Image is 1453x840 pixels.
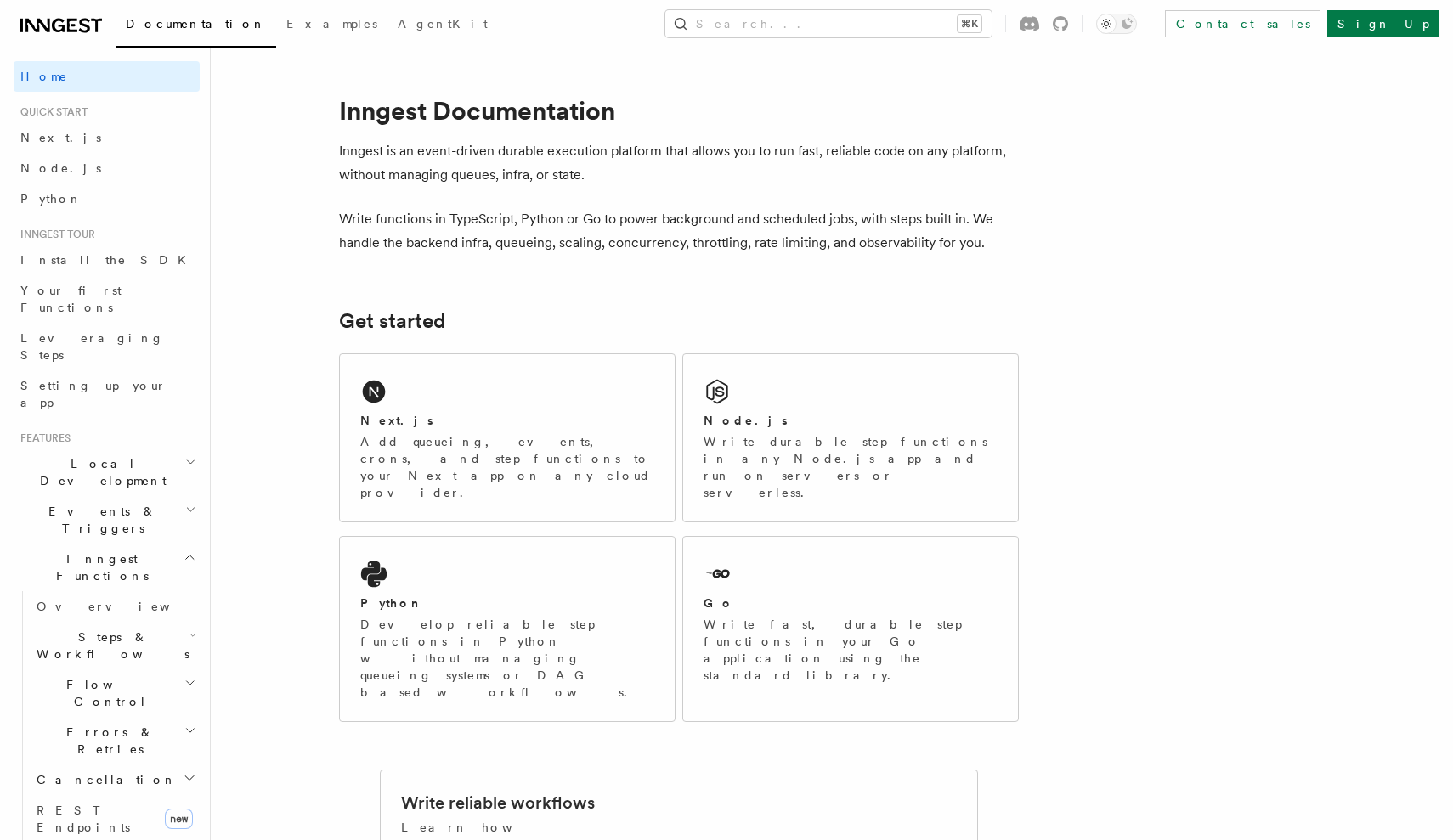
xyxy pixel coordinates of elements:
span: Home [20,68,68,85]
span: Inngest Functions [14,550,184,584]
button: Errors & Retries [30,717,200,764]
kbd: ⌘K [958,15,981,32]
p: Develop reliable step functions in Python without managing queueing systems or DAG based workflows. [360,616,654,701]
span: Overview [37,600,212,613]
a: Examples [276,5,387,46]
a: Your first Functions [14,275,200,323]
a: PythonDevelop reliable step functions in Python without managing queueing systems or DAG based wo... [339,536,676,722]
span: Cancellation [30,771,177,788]
a: GoWrite fast, durable step functions in your Go application using the standard library. [682,536,1019,722]
span: Examples [286,17,377,31]
p: Write fast, durable step functions in your Go application using the standard library. [704,616,998,684]
a: Home [14,61,200,92]
span: Next.js [20,131,101,144]
span: Events & Triggers [14,503,185,537]
span: Quick start [14,105,88,119]
span: REST Endpoints [37,803,130,834]
h1: Inngest Documentation [339,95,1019,126]
span: Inngest tour [14,228,95,241]
span: AgentKit [398,17,488,31]
span: Local Development [14,455,185,489]
a: Sign Up [1327,10,1439,37]
p: Write functions in TypeScript, Python or Go to power background and scheduled jobs, with steps bu... [339,207,1019,255]
a: Leveraging Steps [14,323,200,370]
a: Node.js [14,153,200,183]
p: Write durable step functions in any Node.js app and run on servers or serverless. [704,433,998,501]
a: Setting up your app [14,370,200,418]
a: Overview [30,591,200,622]
button: Cancellation [30,764,200,795]
a: Next.jsAdd queueing, events, crons, and step functions to your Next app on any cloud provider. [339,353,676,522]
a: Node.jsWrite durable step functions in any Node.js app and run on servers or serverless. [682,353,1019,522]
button: Flow Control [30,669,200,717]
span: Steps & Workflows [30,629,189,662]
button: Local Development [14,448,200,496]
h2: Go [704,595,734,612]
a: Next.js [14,122,200,153]
a: Python [14,183,200,214]
span: Python [20,192,82,206]
span: Features [14,431,71,445]
a: Documentation [116,5,276,48]
span: new [165,809,193,829]
span: Flow Control [30,676,184,710]
span: Errors & Retries [30,724,184,758]
span: Your first Functions [20,284,122,314]
button: Toggle dark mode [1096,14,1137,34]
a: Install the SDK [14,245,200,275]
span: Leveraging Steps [20,331,164,362]
h2: Next.js [360,412,433,429]
button: Steps & Workflows [30,622,200,669]
span: Documentation [126,17,266,31]
h2: Python [360,595,423,612]
a: Get started [339,309,445,333]
a: Contact sales [1165,10,1320,37]
a: AgentKit [387,5,498,46]
button: Events & Triggers [14,496,200,544]
span: Install the SDK [20,253,196,267]
button: Inngest Functions [14,544,200,591]
span: Setting up your app [20,379,167,409]
h2: Node.js [704,412,788,429]
button: Search...⌘K [665,10,992,37]
h2: Write reliable workflows [401,791,595,815]
p: Add queueing, events, crons, and step functions to your Next app on any cloud provider. [360,433,654,501]
p: Inngest is an event-driven durable execution platform that allows you to run fast, reliable code ... [339,139,1019,187]
span: Node.js [20,161,101,175]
